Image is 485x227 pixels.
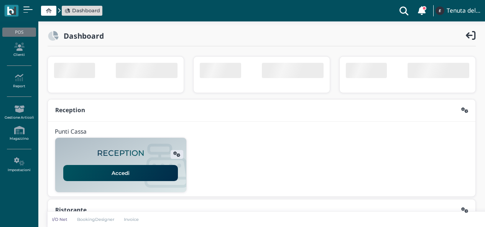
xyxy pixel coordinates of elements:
[436,7,444,15] img: ...
[52,216,67,222] p: I/O Net
[7,7,16,15] img: logo
[2,70,36,91] a: Report
[72,7,100,14] span: Dashboard
[55,129,87,135] h4: Punti Cassa
[2,123,36,144] a: Magazzino
[2,154,36,175] a: Impostazioni
[55,106,85,114] b: Reception
[119,216,144,222] a: Invoice
[63,165,178,181] a: Accedi
[434,2,480,20] a: ... Tenuta del Barco
[2,39,36,60] a: Clienti
[2,28,36,37] div: POS
[431,203,478,220] iframe: Help widget launcher
[72,216,119,222] a: BookingDesigner
[55,206,87,214] b: Ristorante
[2,102,36,123] a: Gestione Articoli
[97,149,145,158] h2: RECEPTION
[59,32,104,40] h2: Dashboard
[447,8,480,14] h4: Tenuta del Barco
[64,7,100,14] a: Dashboard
